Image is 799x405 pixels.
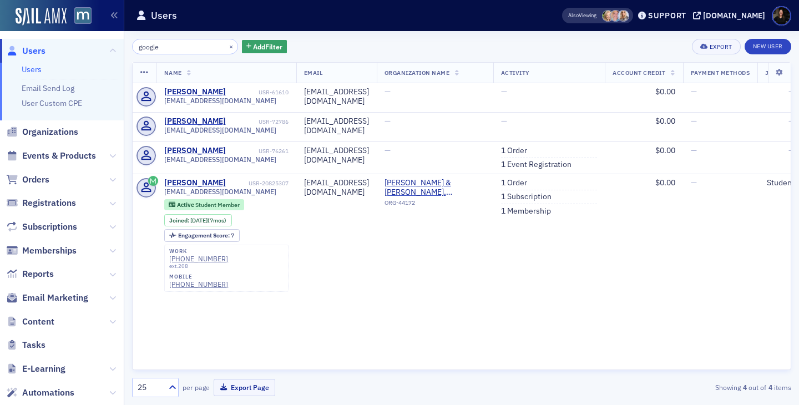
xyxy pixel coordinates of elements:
span: Student Member [195,201,240,209]
span: Email [304,69,323,77]
a: Email Send Log [22,83,74,93]
label: per page [183,382,210,392]
div: [PHONE_NUMBER] [169,280,228,288]
div: USR-76261 [227,148,289,155]
a: 1 Event Registration [501,160,572,170]
span: — [691,145,697,155]
img: SailAMX [16,8,67,26]
a: [PERSON_NAME] & [PERSON_NAME], [GEOGRAPHIC_DATA] ([PERSON_NAME], [GEOGRAPHIC_DATA]) [385,178,486,198]
a: Automations [6,387,74,399]
span: Orders [22,174,49,186]
span: [EMAIL_ADDRESS][DOMAIN_NAME] [164,188,276,196]
img: SailAMX [74,7,92,24]
span: Subscriptions [22,221,77,233]
a: New User [745,39,791,54]
span: — [385,87,391,97]
span: Viewing [568,12,596,19]
div: USR-72786 [227,118,289,125]
span: Account Credit [613,69,665,77]
a: Registrations [6,197,76,209]
div: Joined: 2025-01-29 00:00:00 [164,214,232,226]
span: Events & Products [22,150,96,162]
span: $0.00 [655,178,675,188]
a: User Custom CPE [22,98,82,108]
div: Student [765,178,794,188]
a: Tasks [6,339,45,351]
span: — [788,87,795,97]
span: — [788,116,795,126]
span: — [501,116,507,126]
span: Users [22,45,45,57]
span: Payment Methods [691,69,750,77]
div: (7mos) [190,217,226,224]
a: 1 Order [501,178,527,188]
span: — [385,145,391,155]
a: [PERSON_NAME] [164,146,226,156]
span: Active [177,201,195,209]
div: [PERSON_NAME] [164,117,226,126]
span: Engagement Score : [178,231,231,239]
span: Rebekah Olson [602,10,614,22]
div: ext. 208 [169,263,228,270]
div: Also [568,12,579,19]
span: Emily Trott [618,10,629,22]
span: — [691,178,697,188]
span: [EMAIL_ADDRESS][DOMAIN_NAME] [164,97,276,105]
div: USR-20825307 [227,180,289,187]
span: Content [22,316,54,328]
span: [EMAIL_ADDRESS][DOMAIN_NAME] [164,155,276,164]
a: Reports [6,268,54,280]
div: Active: Active: Student Member [164,199,245,210]
div: Showing out of items [579,382,791,392]
a: Events & Products [6,150,96,162]
span: [EMAIL_ADDRESS][DOMAIN_NAME] [164,126,276,134]
a: Users [6,45,45,57]
input: Search… [132,39,238,54]
span: Joined : [169,217,190,224]
span: Add Filter [253,42,282,52]
span: Dee Sullivan [610,10,621,22]
a: [PERSON_NAME] [164,87,226,97]
a: 1 Order [501,146,527,156]
strong: 4 [766,382,774,392]
h1: Users [151,9,177,22]
div: 7 [178,232,234,239]
div: [DOMAIN_NAME] [703,11,765,21]
span: — [501,87,507,97]
span: Job Type [765,69,794,77]
span: Profile [772,6,791,26]
span: Registrations [22,197,76,209]
span: Reports [22,268,54,280]
a: Content [6,316,54,328]
span: — [788,145,795,155]
span: Memberships [22,245,77,257]
div: Support [648,11,686,21]
div: mobile [169,274,228,280]
span: Organizations [22,126,78,138]
a: Email Marketing [6,292,88,304]
button: [DOMAIN_NAME] [693,12,769,19]
div: 25 [138,382,162,393]
a: View Homepage [67,7,92,26]
span: Activity [501,69,530,77]
button: Export Page [214,379,275,396]
span: $0.00 [655,87,675,97]
div: [PERSON_NAME] [164,178,226,188]
span: Tasks [22,339,45,351]
a: Orders [6,174,49,186]
a: Memberships [6,245,77,257]
div: USR-61610 [227,89,289,96]
div: [EMAIL_ADDRESS][DOMAIN_NAME] [304,146,369,165]
span: Organization Name [385,69,450,77]
div: work [169,248,228,255]
button: Export [692,39,740,54]
a: E-Learning [6,363,65,375]
div: Export [710,44,732,50]
a: [PHONE_NUMBER] [169,255,228,263]
strong: 4 [741,382,749,392]
span: $0.00 [655,145,675,155]
a: 1 Membership [501,206,551,216]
